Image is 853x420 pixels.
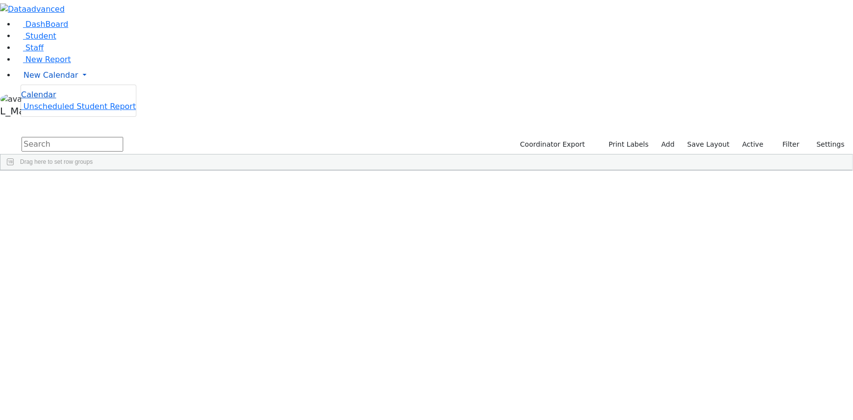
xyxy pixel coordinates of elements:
[804,137,849,152] button: Settings
[597,137,653,152] button: Print Labels
[21,85,136,117] ul: New Calendar
[16,31,56,41] a: Student
[21,90,56,99] span: Calendar
[23,70,78,80] span: New Calendar
[25,43,44,52] span: Staff
[738,137,768,152] label: Active
[683,137,734,152] button: Save Layout
[21,102,136,111] a: Unscheduled Student Report
[657,137,679,152] a: Add
[25,20,68,29] span: DashBoard
[16,66,853,85] a: New Calendar
[16,55,71,64] a: New Report
[20,158,93,165] span: Drag here to set row groups
[16,20,68,29] a: DashBoard
[22,137,123,152] input: Search
[514,137,590,152] button: Coordinator Export
[23,102,136,111] span: Unscheduled Student Report
[16,43,44,52] a: Staff
[25,55,71,64] span: New Report
[770,137,804,152] button: Filter
[21,89,56,101] a: Calendar
[25,31,56,41] span: Student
